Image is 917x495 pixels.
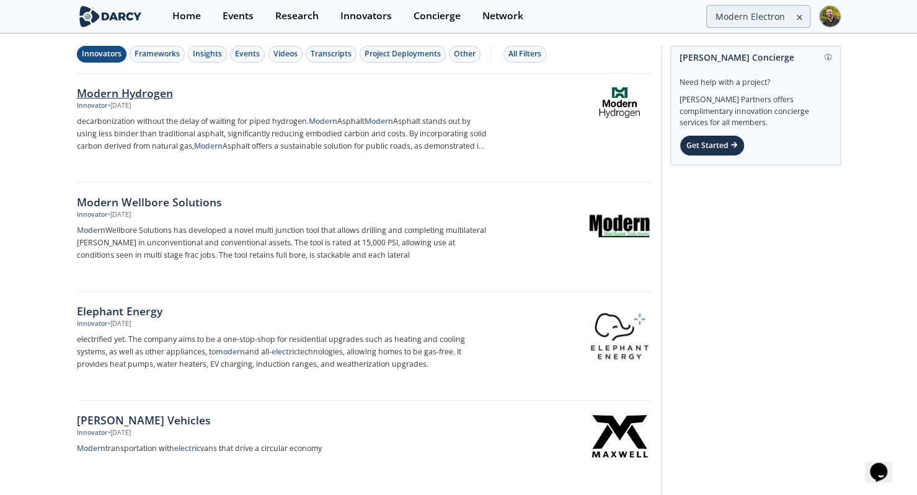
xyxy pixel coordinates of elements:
[819,6,841,27] img: Profile
[77,194,487,210] div: Modern Wellbore Solutions
[449,46,481,63] button: Other
[230,46,265,63] button: Events
[680,135,745,156] div: Get Started
[865,445,905,483] iframe: chat widget
[340,11,392,21] div: Innovators
[108,428,131,438] div: • [DATE]
[589,196,650,256] img: Modern Wellbore Solutions
[706,5,810,28] input: Advanced Search
[172,11,201,21] div: Home
[414,11,461,21] div: Concierge
[188,46,227,63] button: Insights
[77,443,105,453] strong: Modern
[108,101,131,111] div: • [DATE]
[77,183,652,292] a: Modern Wellbore Solutions Innovator •[DATE] ModernWellbore Solutions has developed a novel multi ...
[589,305,650,366] img: Elephant Energy
[194,141,223,151] strong: Modern
[77,225,105,235] strong: Modern
[108,210,131,220] div: • [DATE]
[365,116,393,126] strong: Modern
[77,101,108,111] div: Innovator
[223,11,254,21] div: Events
[680,46,831,68] div: [PERSON_NAME] Concierge
[193,48,222,59] div: Insights
[77,224,487,261] p: Wellbore Solutions has developed a novel multi junction tool that allows drilling and completing ...
[77,412,487,428] div: [PERSON_NAME] Vehicles
[77,115,487,152] p: decarbonization without the delay of waiting for piped hydrogen. Asphalt Asphalt stands out by us...
[77,74,652,183] a: Modern Hydrogen Innovator •[DATE] decarbonization without the delay of waiting for piped hydrogen...
[825,54,831,61] img: information.svg
[309,116,337,126] strong: Modern
[365,48,441,59] div: Project Deployments
[77,428,108,438] div: Innovator
[77,210,108,220] div: Innovator
[77,6,144,27] img: logo-wide.svg
[273,48,298,59] div: Videos
[77,303,487,319] div: Elephant Energy
[508,48,541,59] div: All Filters
[77,333,487,370] p: electrified yet. The company aims to be a one-stop-shop for residential upgrades such as heating ...
[275,11,319,21] div: Research
[454,48,476,59] div: Other
[174,443,200,453] strong: electric
[130,46,185,63] button: Frameworks
[360,46,446,63] button: Project Deployments
[680,88,831,129] div: [PERSON_NAME] Partners offers complimentary innovation concierge services for all members.
[268,46,303,63] button: Videos
[108,319,131,329] div: • [DATE]
[503,46,546,63] button: All Filters
[235,48,260,59] div: Events
[77,85,487,101] div: Modern Hydrogen
[77,46,126,63] button: Innovators
[589,87,650,118] img: Modern Hydrogen
[306,46,357,63] button: Transcripts
[135,48,180,59] div: Frameworks
[77,319,108,329] div: Innovator
[272,346,298,357] strong: electric
[77,442,487,455] p: transportation with vans that drive a circular economy
[482,11,523,21] div: Network
[311,48,352,59] div: Transcripts
[216,346,245,357] strong: modern
[82,48,122,59] div: Innovators
[680,68,831,88] div: Need help with a project?
[589,414,650,459] img: Maxwell Vehicles
[77,292,652,401] a: Elephant Energy Innovator •[DATE] electrified yet. The company aims to be a one-stop-shop for res...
